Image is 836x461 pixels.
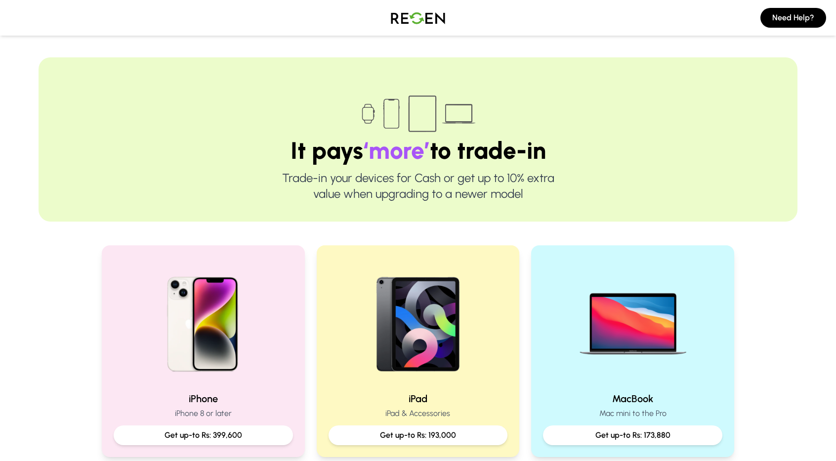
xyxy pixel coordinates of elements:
[383,4,453,32] img: Logo
[355,257,481,384] img: iPad
[363,136,430,165] span: ‘more’
[114,408,293,419] p: iPhone 8 or later
[140,257,266,384] img: iPhone
[760,8,826,28] button: Need Help?
[336,429,500,441] p: Get up-to Rs: 193,000
[551,429,714,441] p: Get up-to Rs: 173,880
[543,392,722,406] h2: MacBook
[329,408,508,419] p: iPad & Accessories
[114,392,293,406] h2: iPhone
[122,429,285,441] p: Get up-to Rs: 399,600
[543,408,722,419] p: Mac mini to the Pro
[356,89,480,138] img: Trade-in devices
[329,392,508,406] h2: iPad
[570,257,696,384] img: MacBook
[70,170,766,202] p: Trade-in your devices for Cash or get up to 10% extra value when upgrading to a newer model
[70,138,766,162] h1: It pays to trade-in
